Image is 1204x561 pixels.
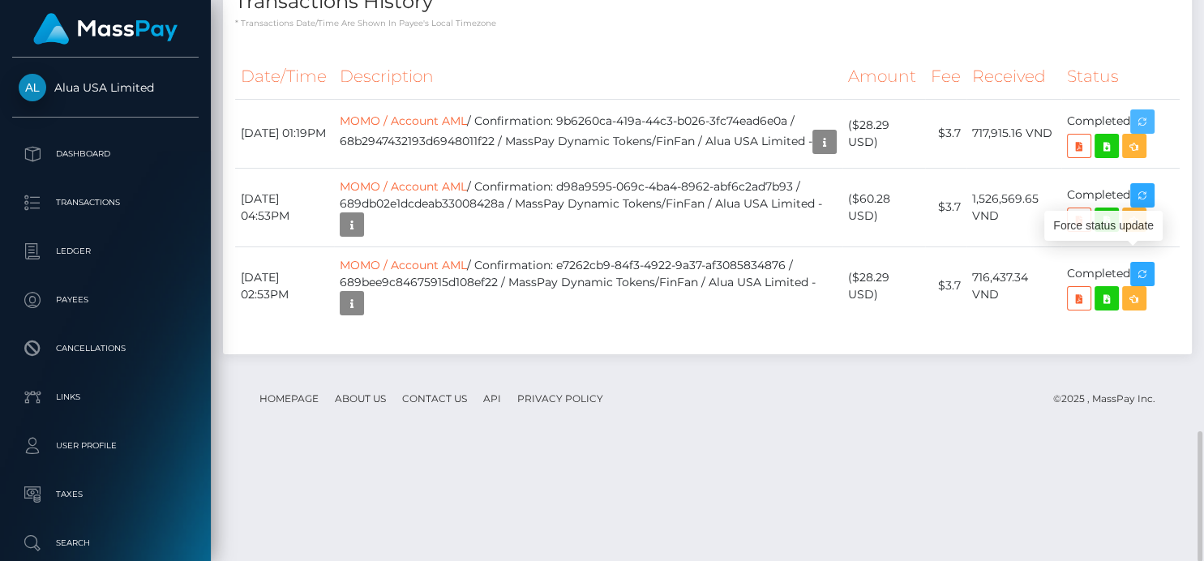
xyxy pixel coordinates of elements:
div: © 2025 , MassPay Inc. [1053,390,1168,408]
p: Transactions [19,191,192,215]
a: Taxes [12,474,199,515]
img: Alua USA Limited [19,74,46,101]
td: [DATE] 01:19PM [235,99,334,168]
p: * Transactions date/time are shown in payee's local timezone [235,17,1180,29]
p: Search [19,531,192,555]
td: [DATE] 04:53PM [235,168,334,246]
td: / Confirmation: d98a9595-069c-4ba4-8962-abf6c2ad7b93 / 689db02e1dcdeab33008428a / MassPay Dynamic... [334,168,842,246]
a: Homepage [253,386,325,411]
p: Taxes [19,482,192,507]
a: Cancellations [12,328,199,369]
p: Cancellations [19,336,192,361]
td: Completed [1061,168,1180,246]
p: Ledger [19,239,192,263]
p: Payees [19,288,192,312]
a: Ledger [12,231,199,272]
p: Dashboard [19,142,192,166]
a: Transactions [12,182,199,223]
a: Payees [12,280,199,320]
td: / Confirmation: e7262cb9-84f3-4922-9a37-af3085834876 / 689bee9c84675915d108ef22 / MassPay Dynamic... [334,246,842,325]
td: $3.7 [925,246,966,325]
a: Privacy Policy [511,386,610,411]
td: $3.7 [925,99,966,168]
td: 716,437.34 VND [966,246,1061,325]
th: Description [334,54,842,99]
th: Amount [842,54,925,99]
th: Status [1061,54,1180,99]
th: Received [966,54,1061,99]
a: About Us [328,386,392,411]
a: User Profile [12,426,199,466]
img: MassPay Logo [33,13,178,45]
td: / Confirmation: 9b6260ca-419a-44c3-b026-3fc74ead6e0a / 68b2947432193d6948011f22 / MassPay Dynamic... [334,99,842,168]
td: Completed [1061,99,1180,168]
td: ($28.29 USD) [842,246,925,325]
a: MOMO / Account AML [340,179,467,194]
p: User Profile [19,434,192,458]
th: Fee [925,54,966,99]
td: ($60.28 USD) [842,168,925,246]
a: Contact Us [396,386,473,411]
td: 717,915.16 VND [966,99,1061,168]
a: Links [12,377,199,418]
div: Force status update [1044,211,1163,241]
td: [DATE] 02:53PM [235,246,334,325]
p: Links [19,385,192,409]
th: Date/Time [235,54,334,99]
td: $3.7 [925,168,966,246]
td: Completed [1061,246,1180,325]
td: ($28.29 USD) [842,99,925,168]
a: API [477,386,508,411]
a: MOMO / Account AML [340,258,467,272]
span: Alua USA Limited [12,80,199,95]
a: Dashboard [12,134,199,174]
td: 1,526,569.65 VND [966,168,1061,246]
a: MOMO / Account AML [340,113,467,128]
